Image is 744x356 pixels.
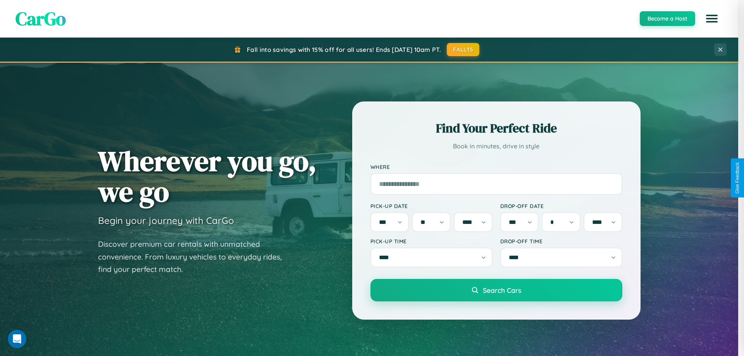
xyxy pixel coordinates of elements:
[483,286,521,294] span: Search Cars
[500,238,622,244] label: Drop-off Time
[8,330,26,348] iframe: Intercom live chat
[735,162,740,194] div: Give Feedback
[500,203,622,209] label: Drop-off Date
[640,11,695,26] button: Become a Host
[15,6,66,31] span: CarGo
[98,146,317,207] h1: Wherever you go, we go
[370,141,622,152] p: Book in minutes, drive in style
[98,238,292,276] p: Discover premium car rentals with unmatched convenience. From luxury vehicles to everyday rides, ...
[370,163,622,170] label: Where
[370,238,493,244] label: Pick-up Time
[370,203,493,209] label: Pick-up Date
[447,43,479,56] button: FALL15
[98,215,234,226] h3: Begin your journey with CarGo
[247,46,441,53] span: Fall into savings with 15% off for all users! Ends [DATE] 10am PT.
[370,120,622,137] h2: Find Your Perfect Ride
[701,8,723,29] button: Open menu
